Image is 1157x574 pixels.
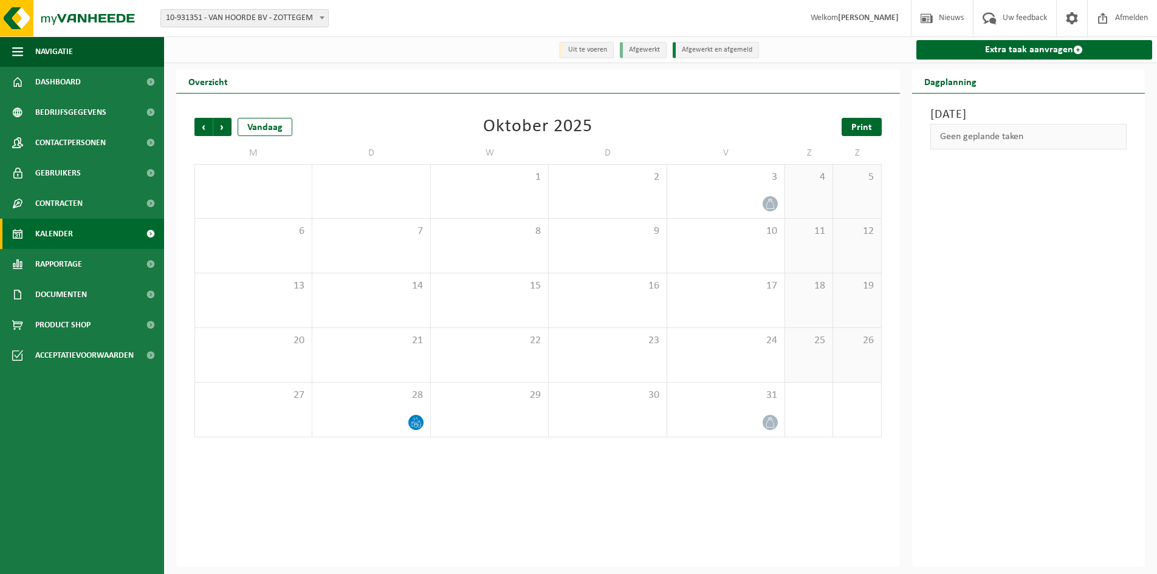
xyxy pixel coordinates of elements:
span: 18 [791,279,826,293]
span: 15 [437,279,542,293]
span: 2 [555,171,660,184]
span: 16 [555,279,660,293]
span: 25 [791,334,826,347]
td: W [431,142,549,164]
span: 29 [437,389,542,402]
span: Contactpersonen [35,128,106,158]
span: 20 [201,334,306,347]
td: V [667,142,785,164]
span: 3 [673,171,778,184]
span: Navigatie [35,36,73,67]
li: Afgewerkt [620,42,667,58]
td: D [549,142,667,164]
span: 4 [791,171,826,184]
span: Vorige [194,118,213,136]
span: 10 [673,225,778,238]
td: M [194,142,312,164]
span: Volgende [213,118,232,136]
td: Z [785,142,833,164]
li: Uit te voeren [559,42,614,58]
td: D [312,142,430,164]
span: 27 [201,389,306,402]
span: 22 [437,334,542,347]
span: Gebruikers [35,158,81,188]
span: Product Shop [35,310,91,340]
h2: Dagplanning [912,69,989,93]
span: 9 [555,225,660,238]
span: Dashboard [35,67,81,97]
span: Print [851,123,872,132]
span: Rapportage [35,249,82,279]
span: 11 [791,225,826,238]
span: 10-931351 - VAN HOORDE BV - ZOTTEGEM [161,10,328,27]
span: 10-931351 - VAN HOORDE BV - ZOTTEGEM [160,9,329,27]
span: 30 [555,389,660,402]
td: Z [833,142,881,164]
span: 26 [839,334,874,347]
strong: [PERSON_NAME] [838,13,899,22]
span: 17 [673,279,778,293]
span: 28 [318,389,424,402]
span: 24 [673,334,778,347]
h3: [DATE] [930,106,1127,124]
span: 7 [318,225,424,238]
a: Extra taak aanvragen [916,40,1153,60]
span: Bedrijfsgegevens [35,97,106,128]
span: 5 [839,171,874,184]
span: Kalender [35,219,73,249]
span: 31 [673,389,778,402]
span: Contracten [35,188,83,219]
span: 12 [839,225,874,238]
span: 23 [555,334,660,347]
span: Documenten [35,279,87,310]
div: Vandaag [238,118,292,136]
span: 8 [437,225,542,238]
li: Afgewerkt en afgemeld [673,42,759,58]
span: 14 [318,279,424,293]
h2: Overzicht [176,69,240,93]
span: 19 [839,279,874,293]
div: Geen geplande taken [930,124,1127,149]
div: Oktober 2025 [483,118,592,136]
span: 13 [201,279,306,293]
span: 21 [318,334,424,347]
span: 6 [201,225,306,238]
span: 1 [437,171,542,184]
a: Print [842,118,882,136]
span: Acceptatievoorwaarden [35,340,134,371]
